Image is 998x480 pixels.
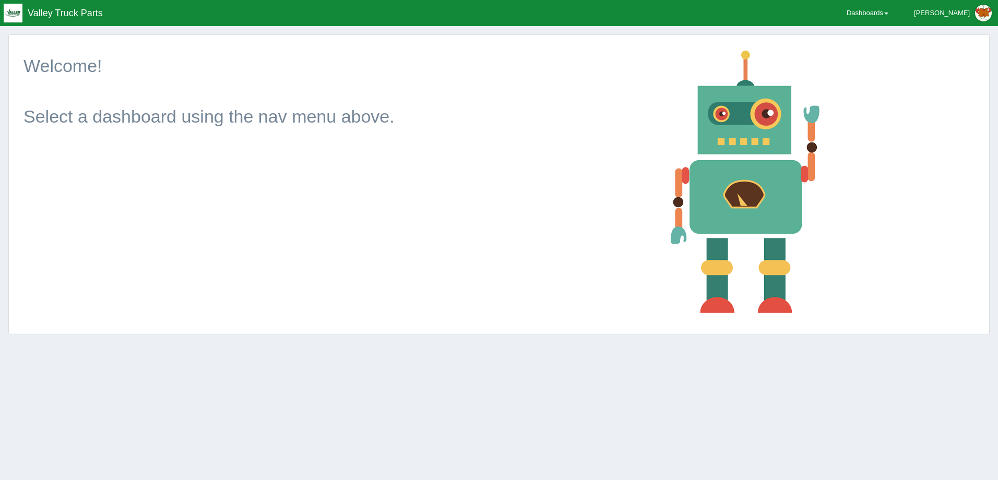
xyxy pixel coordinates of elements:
img: robot-18af129d45a23e4dba80317a7b57af8f57279c3d1c32989fc063bd2141a5b856.png [663,43,829,320]
p: Welcome! Select a dashboard using the nav menu above. [23,53,655,129]
span: Valley Truck Parts [28,8,103,18]
img: q1blfpkbivjhsugxdrfq.png [4,4,22,22]
img: Profile Picture [975,5,992,21]
div: [PERSON_NAME] [914,3,970,23]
